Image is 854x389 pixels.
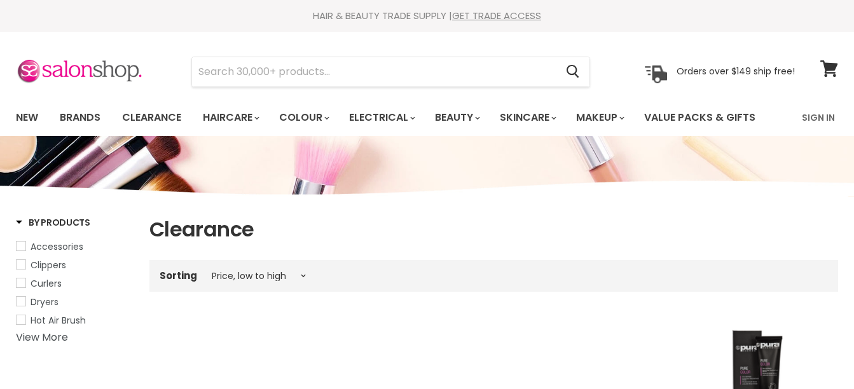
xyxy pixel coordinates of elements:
a: GET TRADE ACCESS [452,9,541,22]
h1: Clearance [149,216,838,243]
span: Clippers [31,259,66,271]
a: Skincare [490,104,564,131]
a: Clearance [113,104,191,131]
a: Dryers [16,295,134,309]
a: Haircare [193,104,267,131]
ul: Main menu [6,99,780,136]
a: Value Packs & Gifts [635,104,765,131]
input: Search [192,57,556,86]
a: Curlers [16,276,134,290]
p: Orders over $149 ship free! [677,65,795,77]
a: View More [16,330,68,345]
a: Sign In [794,104,843,131]
span: Accessories [31,240,83,253]
form: Product [191,57,590,87]
label: Sorting [160,270,197,281]
a: Clippers [16,258,134,272]
a: Accessories [16,240,134,254]
span: Curlers [31,277,62,290]
a: Makeup [567,104,632,131]
a: New [6,104,48,131]
a: Hot Air Brush [16,313,134,327]
a: Electrical [340,104,423,131]
span: Hot Air Brush [31,314,86,327]
a: Colour [270,104,337,131]
a: Beauty [425,104,488,131]
h3: By Products [16,216,90,229]
span: Dryers [31,296,59,308]
button: Search [556,57,589,86]
a: Brands [50,104,110,131]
